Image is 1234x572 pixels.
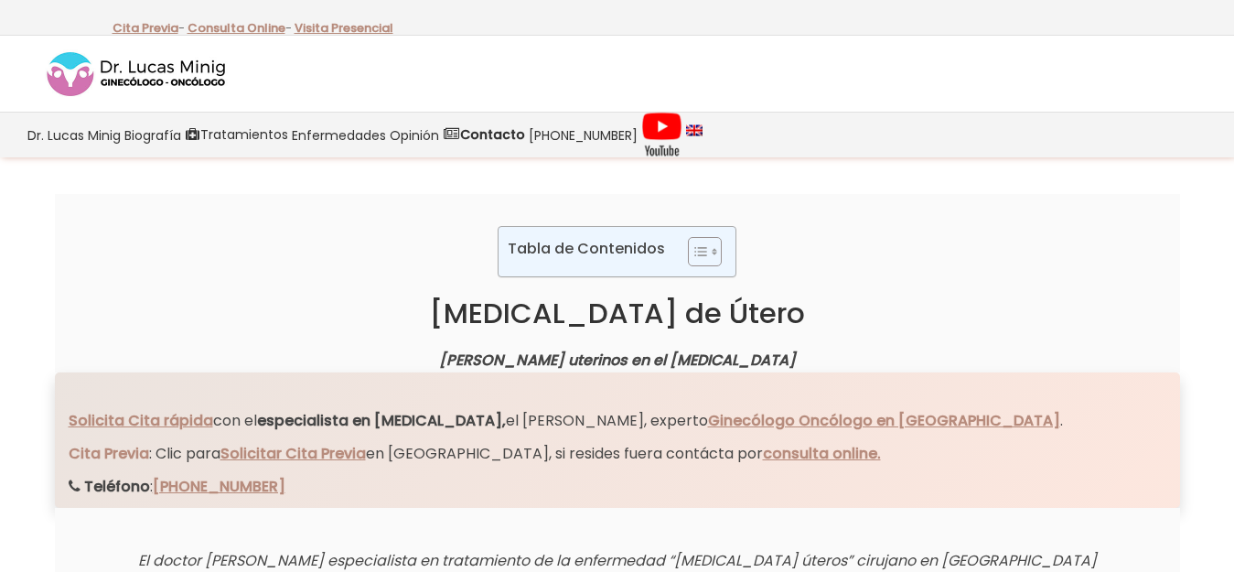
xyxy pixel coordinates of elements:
a: Solicita Cita rápida [69,410,213,431]
span: Enfermedades [292,124,386,146]
a: Biografía [123,113,183,157]
a: Tratamientos [183,113,290,157]
a: consulta online. [763,443,881,464]
span: [PHONE_NUMBER] [529,124,638,146]
span: Dr. Lucas Minig [27,124,121,146]
a: Opinión [388,113,441,157]
span: Biografía [124,124,181,146]
a: Toggle Table of Content [674,236,717,267]
a: Cita Previa [69,443,149,464]
a: Solicitar Cita Previa [220,443,366,464]
p: - [113,16,185,40]
p: Tabla de Contenidos [508,238,665,259]
span: Opinión [390,124,439,146]
a: Consulta Online [188,19,285,37]
a: Enfermedades [290,113,388,157]
a: Videos Youtube Ginecología [639,113,684,157]
img: language english [686,124,703,135]
h1: [MEDICAL_DATA] de Útero [69,296,1166,330]
a: [PHONE_NUMBER] [527,113,639,157]
p: - [188,16,292,40]
img: Videos Youtube Ginecología [641,112,682,157]
a: Visita Presencial [295,19,393,37]
p: : Clic para en [GEOGRAPHIC_DATA], si resides fuera contácta por [69,442,1166,466]
strong: especialista en [MEDICAL_DATA], [257,410,506,431]
a: [PHONE_NUMBER] [153,476,285,497]
strong: Contacto [460,125,525,144]
a: language english [684,113,704,157]
a: Contacto [441,113,527,157]
span: Tratamientos [200,124,288,146]
strong: Teléfono [84,476,150,497]
p: : [69,475,1166,499]
em: [PERSON_NAME] uterinos en el [MEDICAL_DATA] [439,350,796,371]
a: Ginecólogo Oncólogo en [GEOGRAPHIC_DATA] [708,410,1060,431]
a: Cita Previa [113,19,178,37]
a: Dr. Lucas Minig [26,113,123,157]
p: con el el [PERSON_NAME], experto . [69,409,1166,433]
